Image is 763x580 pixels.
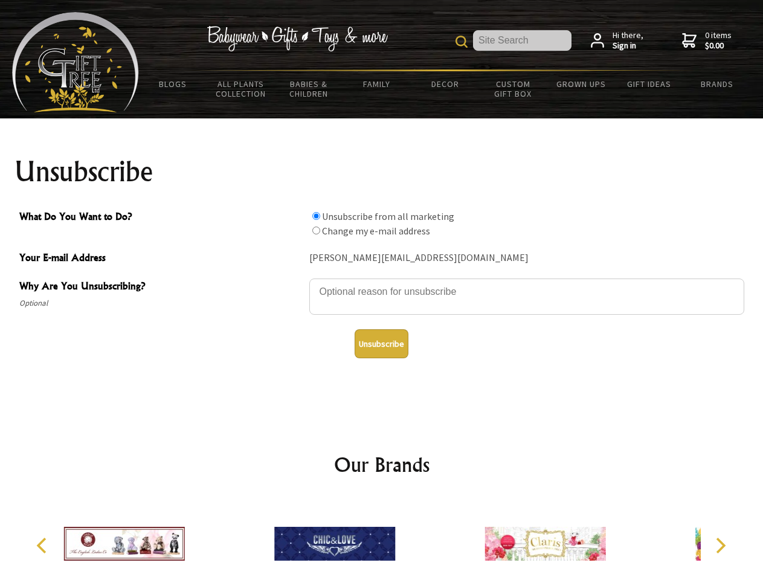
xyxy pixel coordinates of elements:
a: Brands [683,71,752,97]
a: All Plants Collection [207,71,275,106]
a: Family [343,71,411,97]
textarea: Why Are You Unsubscribing? [309,279,744,315]
a: Custom Gift Box [479,71,547,106]
a: Gift Ideas [615,71,683,97]
h2: Our Brands [24,450,739,479]
label: Unsubscribe from all marketing [322,210,454,222]
span: Hi there, [613,30,643,51]
span: What Do You Want to Do? [19,209,303,227]
a: Hi there,Sign in [591,30,643,51]
span: Your E-mail Address [19,250,303,268]
button: Unsubscribe [355,329,408,358]
a: Babies & Children [275,71,343,106]
div: [PERSON_NAME][EMAIL_ADDRESS][DOMAIN_NAME] [309,249,744,268]
a: Decor [411,71,479,97]
span: Optional [19,296,303,311]
img: Babywear - Gifts - Toys & more [207,26,388,51]
img: product search [456,36,468,48]
input: What Do You Want to Do? [312,212,320,220]
strong: $0.00 [705,40,732,51]
span: 0 items [705,30,732,51]
a: 0 items$0.00 [682,30,732,51]
a: Grown Ups [547,71,615,97]
a: BLOGS [139,71,207,97]
button: Previous [30,532,57,559]
input: Site Search [473,30,571,51]
button: Next [707,532,733,559]
span: Why Are You Unsubscribing? [19,279,303,296]
h1: Unsubscribe [14,157,749,186]
label: Change my e-mail address [322,225,430,237]
input: What Do You Want to Do? [312,227,320,234]
strong: Sign in [613,40,643,51]
img: Babyware - Gifts - Toys and more... [12,12,139,112]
